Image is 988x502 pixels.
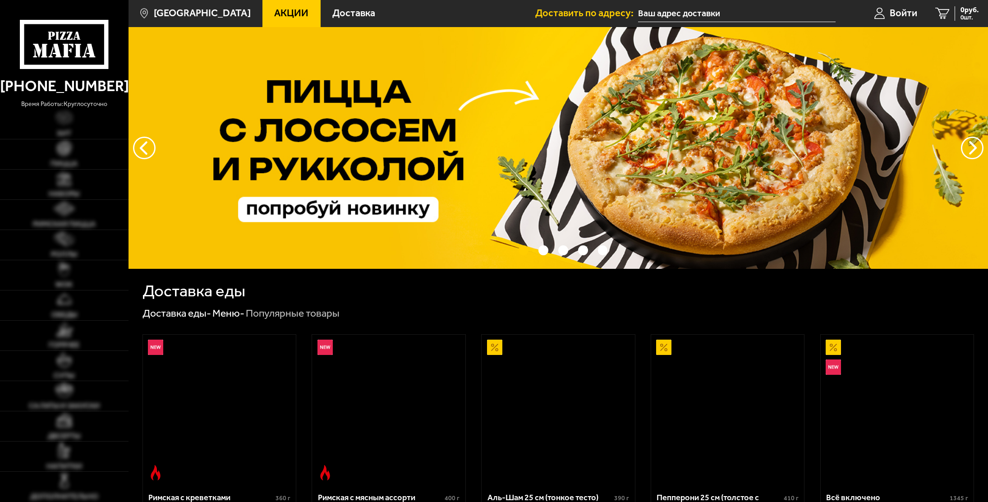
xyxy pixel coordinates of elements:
span: Доставка [332,9,375,18]
button: предыдущий [961,137,983,159]
span: WOK [55,281,73,288]
button: точки переключения [598,245,608,255]
span: Роллы [51,250,77,258]
a: АкционныйПепперони 25 см (толстое с сыром) [651,335,804,485]
a: НовинкаОстрое блюдоРимская с креветками [143,335,296,485]
h1: Доставка еды [142,283,245,299]
span: Войти [890,9,917,18]
img: Акционный [487,340,502,355]
button: точки переключения [538,245,548,255]
img: Острое блюдо [148,465,163,480]
span: Акции [274,9,308,18]
button: точки переключения [519,245,528,255]
span: Супы [54,372,74,379]
input: Ваш адрес доставки [638,5,836,22]
span: Пицца [51,160,78,167]
span: Гражданский проспект, 108к1 [638,5,836,22]
span: 1345 г [950,494,968,502]
a: АкционныйАль-Шам 25 см (тонкое тесто) [482,335,635,485]
img: Острое блюдо [317,465,333,480]
span: 0 шт. [960,14,979,21]
span: Римская пицца [33,220,96,228]
img: Акционный [656,340,671,355]
a: АкционныйНовинкаВсё включено [821,335,974,485]
span: 0 руб. [960,6,979,14]
span: Обеды [51,311,77,318]
span: Горячее [49,341,79,349]
span: 410 г [784,494,799,502]
img: Новинка [148,340,163,355]
span: 360 г [276,494,290,502]
div: Популярные товары [246,307,340,320]
span: 390 г [614,494,629,502]
img: Новинка [317,340,333,355]
span: Наборы [49,190,79,198]
a: Доставка еды- [142,307,211,319]
span: [GEOGRAPHIC_DATA] [154,9,251,18]
button: точки переключения [558,245,568,255]
button: следующий [133,137,156,159]
span: Напитки [46,462,82,470]
img: Новинка [826,359,841,375]
button: точки переключения [578,245,588,255]
img: Акционный [826,340,841,355]
span: Доставить по адресу: [535,9,638,18]
span: Дополнительно [30,493,98,500]
span: Салаты и закуски [29,402,100,410]
span: 400 г [445,494,460,502]
a: Меню- [212,307,244,319]
a: НовинкаОстрое блюдоРимская с мясным ассорти [312,335,465,485]
span: Хит [57,129,71,137]
span: Десерты [48,432,80,440]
